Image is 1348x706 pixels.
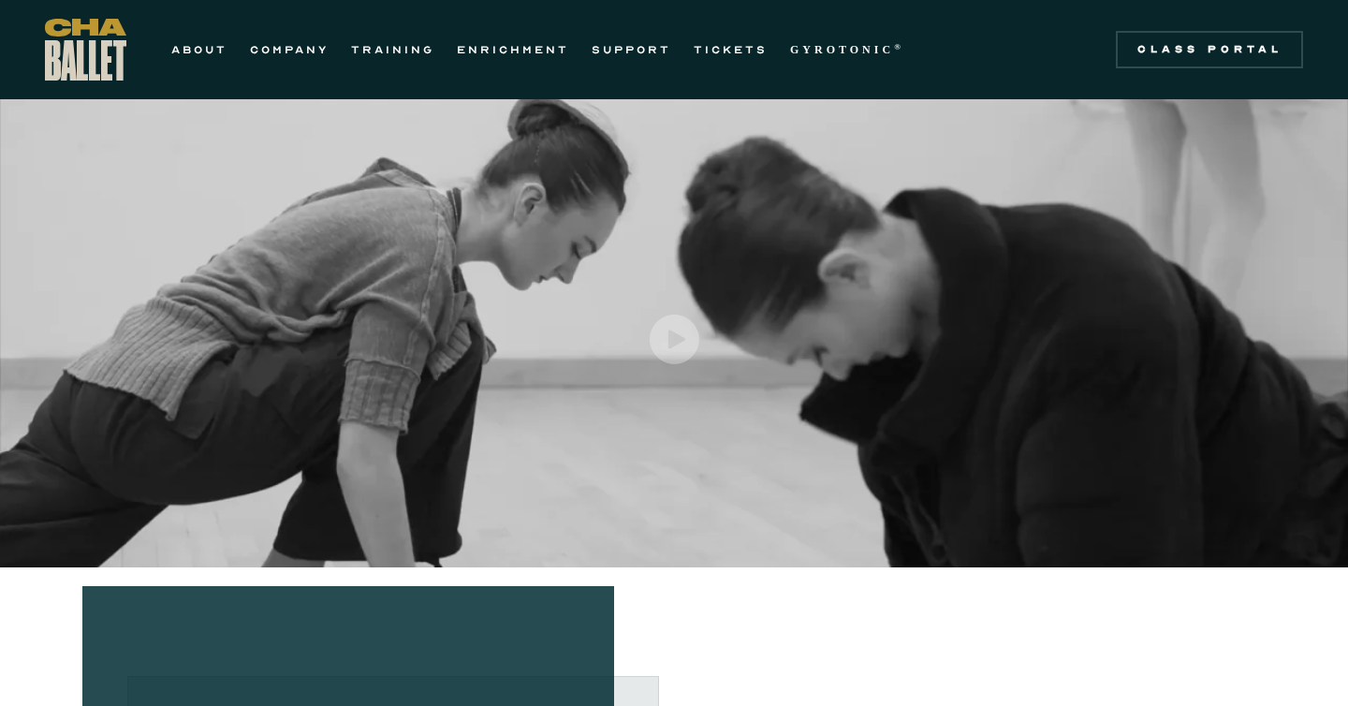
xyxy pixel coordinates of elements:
a: ENRICHMENT [457,38,569,61]
div: Class Portal [1127,42,1292,57]
a: Class Portal [1116,31,1303,68]
a: ABOUT [171,38,227,61]
a: TRAINING [351,38,434,61]
a: TICKETS [694,38,768,61]
strong: GYROTONIC [790,43,894,56]
a: GYROTONIC® [790,38,904,61]
a: home [45,19,126,81]
a: COMPANY [250,38,329,61]
sup: ® [894,42,904,51]
a: SUPPORT [592,38,671,61]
